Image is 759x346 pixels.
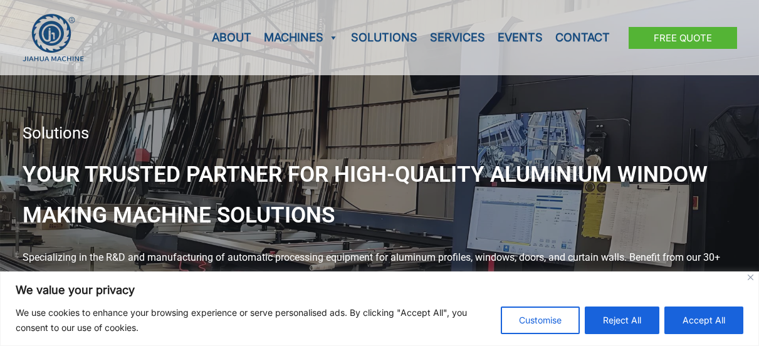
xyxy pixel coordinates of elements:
[16,305,491,335] p: We use cookies to enhance your browsing experience or serve personalised ads. By clicking "Accept...
[22,13,85,62] img: JH Aluminium Window & Door Processing Machines
[748,275,753,280] img: Close
[501,307,580,334] button: Customise
[16,283,743,298] p: We value your privacy
[664,307,743,334] button: Accept All
[23,125,737,142] div: Solutions
[585,307,659,334] button: Reject All
[23,154,737,236] h1: Your Trusted Partner for High-Quality Aluminium Window Making Machine Solutions
[23,248,737,285] div: Specializing in the R&D and manufacturing of automatic processing equipment for aluminum profiles...
[629,27,737,49] a: Free Quote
